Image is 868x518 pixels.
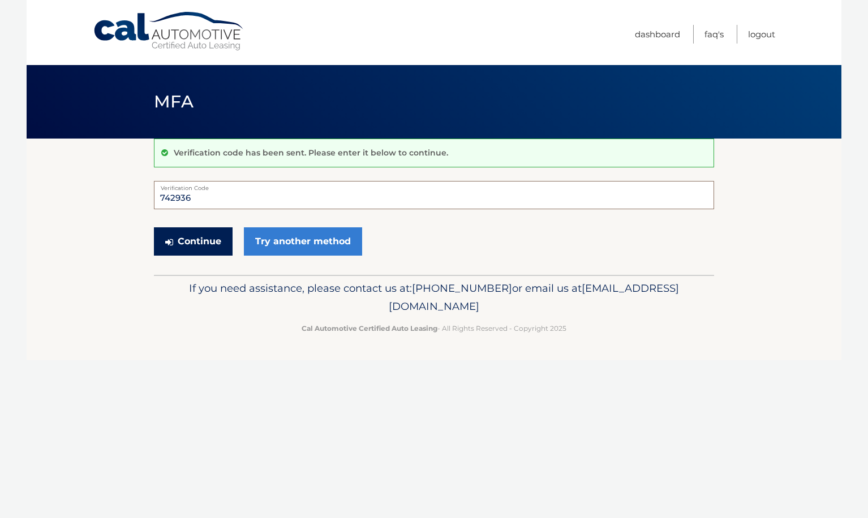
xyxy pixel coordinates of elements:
[174,148,448,158] p: Verification code has been sent. Please enter it below to continue.
[154,227,233,256] button: Continue
[244,227,362,256] a: Try another method
[161,279,707,316] p: If you need assistance, please contact us at: or email us at
[748,25,775,44] a: Logout
[93,11,246,51] a: Cal Automotive
[302,324,437,333] strong: Cal Automotive Certified Auto Leasing
[704,25,724,44] a: FAQ's
[412,282,512,295] span: [PHONE_NUMBER]
[154,91,194,112] span: MFA
[154,181,714,190] label: Verification Code
[635,25,680,44] a: Dashboard
[161,322,707,334] p: - All Rights Reserved - Copyright 2025
[154,181,714,209] input: Verification Code
[389,282,679,313] span: [EMAIL_ADDRESS][DOMAIN_NAME]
